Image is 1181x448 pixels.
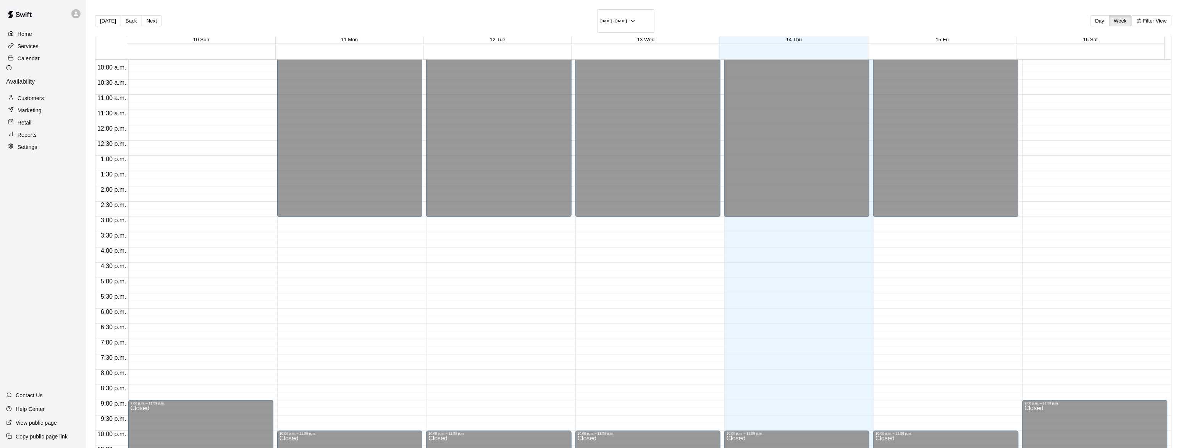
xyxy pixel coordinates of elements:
span: 6:00 p.m. [99,309,128,315]
p: View public page [16,419,57,427]
span: 2:30 p.m. [99,202,128,208]
div: 9:00 p.m. – 11:59 p.m. [1025,401,1165,405]
a: Retail [6,117,80,128]
button: Filter View [1132,15,1172,26]
a: Marketing [6,105,80,116]
p: Help Center [16,405,45,413]
span: 12:00 p.m. [95,125,128,132]
span: 10:00 p.m. [95,431,128,437]
button: 12 Tue [490,37,506,42]
span: 6:30 p.m. [99,324,128,330]
span: 3:30 p.m. [99,232,128,239]
a: Customers [6,92,80,104]
span: 11:30 a.m. [95,110,128,116]
h6: [DATE] – [DATE] [601,19,627,23]
span: 5:00 p.m. [99,278,128,285]
button: [DATE] [95,15,121,26]
span: 9:00 p.m. [99,400,128,407]
span: 8:30 p.m. [99,385,128,391]
span: 2:00 p.m. [99,186,128,193]
a: Settings [6,141,80,153]
a: Services [6,40,80,52]
button: Next [142,15,162,26]
span: 12:30 p.m. [95,141,128,147]
a: Home [6,28,80,40]
span: 4:30 p.m. [99,263,128,269]
span: 1:30 p.m. [99,171,128,178]
span: 9:30 p.m. [99,416,128,422]
span: 10:00 a.m. [95,64,128,71]
div: Availability [6,65,80,85]
p: Home [18,30,32,38]
span: 10:30 a.m. [95,79,128,86]
button: Back [121,15,142,26]
div: 10:00 p.m. – 11:59 p.m. [279,432,420,436]
span: 4:00 p.m. [99,247,128,254]
a: Calendar [6,53,80,64]
span: 7:30 p.m. [99,354,128,361]
div: 10:00 p.m. – 11:59 p.m. [876,432,1016,436]
a: Reports [6,129,80,141]
button: Day [1091,15,1110,26]
p: Calendar [18,55,40,62]
p: Availability [6,78,80,85]
div: 10:00 p.m. – 11:59 p.m. [578,432,718,436]
p: Services [18,42,39,50]
div: 10:00 p.m. – 11:59 p.m. [428,432,569,436]
button: Week [1109,15,1132,26]
p: Marketing [18,107,42,114]
span: 8:00 p.m. [99,370,128,376]
p: Customers [18,94,44,102]
div: 9:00 p.m. – 11:59 p.m. [131,401,271,405]
button: 14 Thu [786,37,802,42]
button: 10 Sun [193,37,209,42]
a: Availability [6,65,80,91]
p: Retail [18,119,32,126]
p: Copy public page link [16,433,68,440]
button: [DATE] – [DATE] [597,9,654,33]
span: 3:00 p.m. [99,217,128,223]
p: Reports [18,131,37,139]
p: Settings [18,143,37,151]
button: 15 Fri [936,37,949,42]
div: 10:00 p.m. – 11:59 p.m. [727,432,867,436]
button: 13 Wed [637,37,655,42]
span: 11:00 a.m. [95,95,128,101]
button: 11 Mon [341,37,358,42]
span: 1:00 p.m. [99,156,128,162]
span: 5:30 p.m. [99,293,128,300]
span: 7:00 p.m. [99,339,128,346]
p: Contact Us [16,391,43,399]
button: 16 Sat [1083,37,1098,42]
